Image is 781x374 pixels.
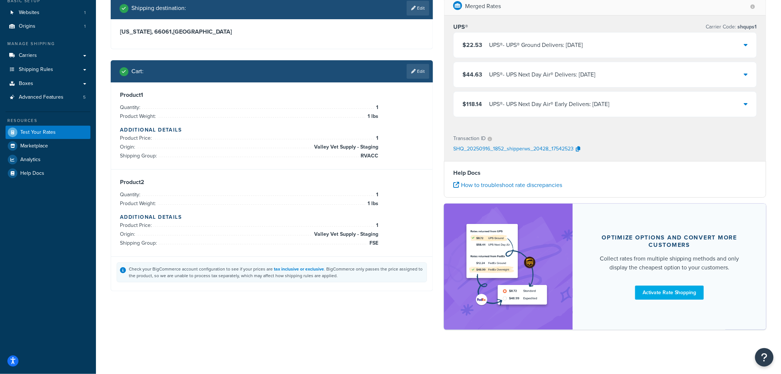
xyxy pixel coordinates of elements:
[120,103,142,111] span: Quantity:
[6,139,90,153] a: Marketplace
[120,143,137,151] span: Origin:
[19,67,53,73] span: Shipping Rules
[120,126,424,134] h4: Additional Details
[374,134,378,143] span: 1
[19,10,39,16] span: Websites
[6,41,90,47] div: Manage Shipping
[19,23,35,30] span: Origins
[120,200,158,207] span: Product Weight:
[462,215,555,319] img: feature-image-rateshop-7084cbbcb2e67ef1d54c2e976f0e592697130d5817b016cf7cc7e13314366067.png
[755,348,774,367] button: Open Resource Center
[312,143,378,152] span: Valley Vet Supply - Staging
[131,5,186,11] h2: Shipping destination :
[20,157,41,163] span: Analytics
[591,234,749,249] div: Optimize options and convert more customers
[489,69,596,80] div: UPS® - UPS Next Day Air® Delivers: [DATE]
[635,286,704,300] a: Activate Rate Shopping
[366,112,378,121] span: 1 lbs
[312,230,378,239] span: Valley Vet Supply - Staging
[465,1,501,11] p: Merged Rates
[83,94,86,101] span: 5
[453,133,486,144] p: Transaction ID
[462,70,482,79] span: $44.63
[591,254,749,272] div: Collect rates from multiple shipping methods and only display the cheapest option to your customers.
[120,239,159,247] span: Shipping Group:
[20,170,44,177] span: Help Docs
[129,266,424,279] div: Check your BigCommerce account configuration to see if your prices are . BigCommerce only passes ...
[736,23,757,31] span: shqups1
[6,91,90,104] a: Advanced Features5
[131,68,144,75] h2: Cart :
[120,28,424,35] h3: [US_STATE], 66061 , [GEOGRAPHIC_DATA]
[6,126,90,139] a: Test Your Rates
[489,99,610,109] div: UPS® - UPS Next Day Air® Early Delivers: [DATE]
[84,10,86,16] span: 1
[706,22,757,32] p: Carrier Code:
[84,23,86,30] span: 1
[19,94,63,101] span: Advanced Features
[374,103,378,112] span: 1
[19,81,33,87] span: Boxes
[6,167,90,180] a: Help Docs
[6,20,90,33] a: Origins1
[453,169,757,177] h4: Help Docs
[274,266,324,272] a: tax inclusive or exclusive
[120,91,424,99] h3: Product 1
[462,41,482,49] span: $22.53
[6,20,90,33] li: Origins
[19,52,37,59] span: Carriers
[374,221,378,230] span: 1
[407,64,429,79] a: Edit
[20,143,48,149] span: Marketplace
[462,100,482,108] span: $118.14
[6,63,90,76] a: Shipping Rules
[359,152,378,160] span: RVACC
[368,239,378,248] span: FSE
[120,112,158,120] span: Product Weight:
[407,1,429,16] a: Edit
[453,23,468,31] h3: UPS®
[20,129,56,136] span: Test Your Rates
[6,49,90,62] a: Carriers
[489,40,583,50] div: UPS® - UPS® Ground Delivers: [DATE]
[120,221,154,229] span: Product Price:
[120,178,424,186] h3: Product 2
[366,199,378,208] span: 1 lbs
[6,6,90,20] a: Websites1
[6,153,90,166] a: Analytics
[6,6,90,20] li: Websites
[120,230,137,238] span: Origin:
[6,118,90,124] div: Resources
[453,144,574,155] p: SHQ_20250916_1852_shipperws_20428_17542523
[6,91,90,104] li: Advanced Features
[374,190,378,199] span: 1
[453,181,562,189] a: How to troubleshoot rate discrepancies
[6,77,90,91] a: Boxes
[120,152,159,160] span: Shipping Group:
[120,213,424,221] h4: Additional Details
[120,191,142,198] span: Quantity:
[120,134,154,142] span: Product Price:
